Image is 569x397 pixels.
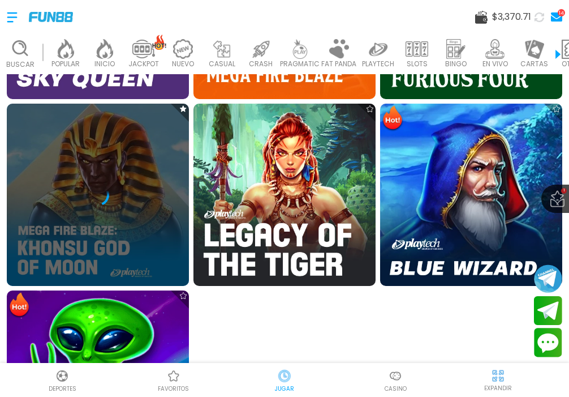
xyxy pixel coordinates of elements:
a: CasinoCasinoCasino [340,368,451,393]
img: Casino Favoritos [167,369,180,383]
p: SLOTS [407,59,428,69]
p: FAT PANDA [321,59,356,69]
img: live_light.webp [484,39,506,59]
p: CRASH [249,59,273,69]
img: home_light.webp [93,39,116,59]
p: NUEVO [172,59,194,69]
img: slots_light.webp [406,39,428,59]
a: 14 [548,9,562,25]
span: $ 3,370.71 [492,10,531,24]
button: Join telegram channel [534,264,562,293]
p: JACKPOT [128,59,159,69]
img: Hot [381,105,404,132]
span: 1 [561,188,567,194]
img: playtech_light.webp [367,39,389,59]
p: EN VIVO [482,59,508,69]
p: favoritos [158,385,189,393]
p: PRAGMATIC [280,59,320,69]
img: Mega Fire Blaze Jackpots Legacy of the Tiger [193,104,376,286]
div: 14 [558,9,565,16]
img: Blue Wizard / FIREBLAZE [380,104,562,286]
img: Company Logo [29,12,73,22]
a: DeportesDeportesDeportes [7,368,118,393]
img: hot [152,35,166,50]
a: Casino JugarCasino JugarJUGAR [229,368,340,393]
img: Deportes [55,369,69,383]
img: fat_panda_light.webp [327,39,350,59]
p: CASUAL [209,59,235,69]
img: new_light.webp [171,39,194,59]
button: Join telegram [534,296,562,326]
img: hide [491,369,505,383]
p: CARTAS [520,59,548,69]
img: cards_light.webp [523,39,545,59]
img: jackpot_light.webp [132,39,155,59]
img: crash_light.webp [249,39,272,59]
p: INICIO [94,59,115,69]
a: Casino FavoritosCasino Favoritosfavoritos [118,368,229,393]
img: bingo_light.webp [445,39,467,59]
p: EXPANDIR [484,384,512,392]
img: Casino [389,369,402,383]
img: Hot [8,292,31,319]
p: Deportes [49,385,76,393]
button: Contact customer service [534,328,562,357]
p: BINGO [445,59,467,69]
img: pragmatic_light.webp [288,39,311,59]
p: PLAYTECH [362,59,394,69]
p: Casino [385,385,407,393]
img: popular_light.webp [54,39,77,59]
p: POPULAR [51,59,80,69]
p: Buscar [6,59,35,70]
img: casual_light.webp [210,39,233,59]
p: JUGAR [275,385,294,393]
